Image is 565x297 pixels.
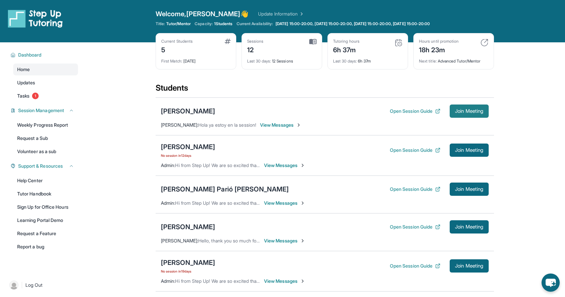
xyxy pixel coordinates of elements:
a: Weekly Progress Report [13,119,78,131]
span: Admin : [161,162,175,168]
button: Open Session Guide [390,147,440,153]
img: Chevron-Right [300,238,305,243]
a: Home [13,64,78,75]
a: [DATE] 15:00-20:00, [DATE] 15:00-20:00, [DATE] 15:00-20:00, [DATE] 15:00-20:00 [274,21,431,26]
span: Hola ya estoy en la session! [198,122,256,128]
span: Admin : [161,278,175,284]
div: 6h 37m [333,44,359,55]
div: Tutoring hours [333,39,359,44]
span: First Match : [161,59,182,64]
button: Open Session Guide [390,224,440,230]
span: Join Meeting [455,225,483,229]
button: Support & Resources [16,163,74,169]
button: Join Meeting [450,259,489,273]
div: 5 [161,44,193,55]
div: [PERSON_NAME] [161,222,215,232]
img: user-img [9,280,19,290]
div: [DATE] [161,55,231,64]
span: Tasks [17,93,29,99]
div: [PERSON_NAME] [161,258,215,267]
span: [PERSON_NAME] : [161,238,198,243]
img: Chevron-Right [300,163,305,168]
img: Chevron-Right [300,278,305,284]
span: Updates [17,79,35,86]
a: Sign Up for Office Hours [13,201,78,213]
span: Join Meeting [455,264,483,268]
a: Help Center [13,175,78,187]
span: Dashboard [18,52,42,58]
a: Report a bug [13,241,78,253]
a: |Log Out [7,278,78,292]
div: 12 Sessions [247,55,317,64]
span: View Messages [264,278,305,284]
a: Update Information [258,11,304,17]
a: Learning Portal Demo [13,214,78,226]
div: 18h 23m [419,44,459,55]
span: View Messages [260,122,301,128]
span: Session Management [18,107,64,114]
button: Join Meeting [450,183,489,196]
span: [DATE] 15:00-20:00, [DATE] 15:00-20:00, [DATE] 15:00-20:00, [DATE] 15:00-20:00 [276,21,430,26]
div: Advanced Tutor/Mentor [419,55,488,64]
a: Request a Feature [13,228,78,239]
div: Sessions [247,39,264,44]
div: [PERSON_NAME] Parió [PERSON_NAME] [161,185,289,194]
span: No session in 19 days [161,269,215,274]
button: Open Session Guide [390,186,440,192]
button: Open Session Guide [390,263,440,269]
a: Tasks1 [13,90,78,102]
img: card [395,39,402,47]
a: Tutor Handbook [13,188,78,200]
span: Admin : [161,200,175,206]
img: card [225,39,231,44]
span: | [21,281,23,289]
span: Current Availability: [237,21,273,26]
img: card [309,39,317,45]
span: [PERSON_NAME] : [161,122,198,128]
span: Support & Resources [18,163,63,169]
div: 12 [247,44,264,55]
div: [PERSON_NAME] [161,142,215,151]
span: Last 30 days : [333,59,357,64]
span: 1 [32,93,39,99]
span: View Messages [264,162,305,169]
img: Chevron-Right [300,200,305,206]
span: Last 30 days : [247,59,271,64]
a: Updates [13,77,78,89]
img: Chevron-Right [296,122,301,128]
button: Join Meeting [450,220,489,233]
span: View Messages [264,237,305,244]
button: chat-button [542,274,560,292]
a: Request a Sub [13,132,78,144]
button: Open Session Guide [390,108,440,114]
span: Next title : [419,59,437,64]
div: Hours until promotion [419,39,459,44]
span: Log Out [25,282,43,288]
span: No session in 12 days [161,153,215,158]
span: Join Meeting [455,109,483,113]
div: 6h 37m [333,55,402,64]
div: [PERSON_NAME] [161,106,215,116]
span: View Messages [264,200,305,206]
div: Current Students [161,39,193,44]
img: logo [8,9,63,28]
span: Tutor/Mentor [166,21,191,26]
span: Join Meeting [455,148,483,152]
button: Dashboard [16,52,74,58]
button: Join Meeting [450,144,489,157]
span: Capacity: [195,21,213,26]
div: Students [156,83,494,97]
img: card [480,39,488,47]
span: Join Meeting [455,187,483,191]
span: Welcome, [PERSON_NAME] 👋 [156,9,249,19]
img: Chevron Right [298,11,304,17]
button: Join Meeting [450,105,489,118]
span: Title: [156,21,165,26]
a: Volunteer as a sub [13,146,78,157]
span: Home [17,66,30,73]
button: Session Management [16,107,74,114]
span: 1 Students [214,21,233,26]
